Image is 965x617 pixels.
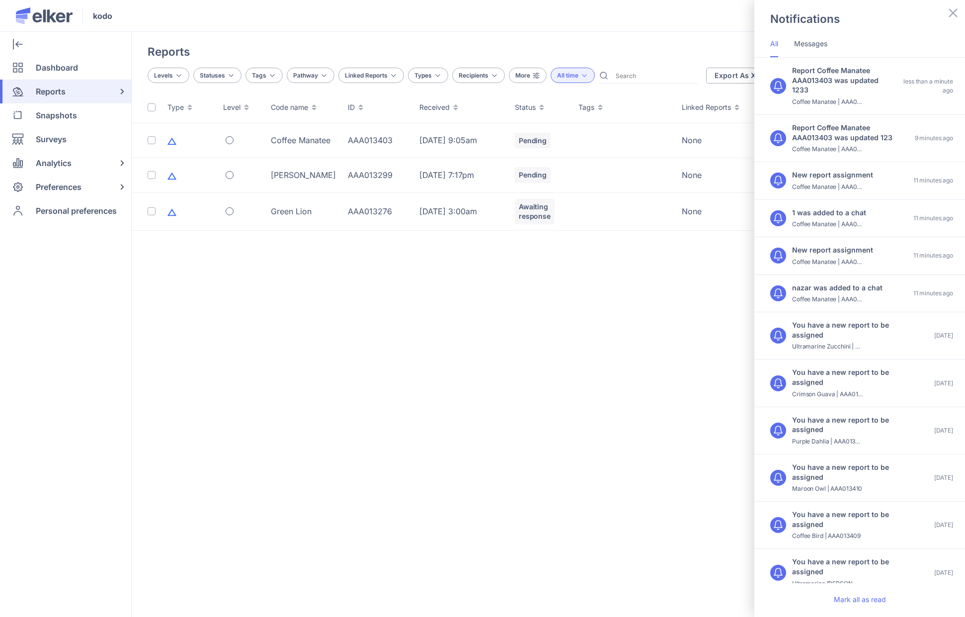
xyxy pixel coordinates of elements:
div: Purple Dahlia | AAA013411 [792,437,864,446]
div: Coffee Manatee | AAA013403 [792,145,864,154]
h4: Notifications [770,12,840,26]
div: nazar was added to a chat [792,283,883,293]
timeago: [DATE] [934,473,953,482]
div: Ultramarine [PERSON_NAME] | AAA013408 [792,579,864,588]
div: New report assignment [792,245,873,255]
timeago: [DATE] [934,426,953,435]
span: All [770,39,778,49]
div: Maroon Owl | AAA013410 [792,484,864,493]
timeago: less than a minute ago [895,77,953,95]
timeago: [DATE] [934,521,953,529]
div: Coffee Manatee | AAA013403 [792,182,864,191]
div: Report Coffee Manatee AAA013403 was updated 123 [792,123,903,142]
span: Messages [794,39,827,49]
div: You have a new report to be assigned [792,367,903,387]
timeago: [DATE] [934,379,953,388]
timeago: 11 minutes ago [913,251,953,260]
div: You have a new report to be assigned [792,557,903,576]
div: Coffee Manatee | AAA013403 [792,295,864,304]
timeago: 11 minutes ago [913,289,953,298]
div: Coffee Manatee | AAA013403 [792,97,864,106]
div: Coffee Manatee | AAA013403 [792,258,864,266]
timeago: 9 minutes ago [915,134,953,143]
div: Ultramarine Zucchini | AAA013418 [792,342,864,351]
div: Report Coffee Manatee AAA013403 was updated 1233 [792,66,895,95]
timeago: [DATE] [934,568,953,577]
div: New report assignment [792,170,873,180]
div: Crimson Guava | AAA013412 [792,390,864,399]
div: You have a new report to be assigned [792,415,903,435]
div: 1 was added to a chat [792,208,866,218]
timeago: 11 minutes ago [913,176,953,185]
div: Coffee Bird | AAA013409 [792,531,864,540]
div: Mark all as read [754,583,965,615]
div: You have a new report to be assigned [792,462,903,482]
div: You have a new report to be assigned [792,510,903,529]
timeago: [DATE] [934,331,953,340]
div: You have a new report to be assigned [792,320,903,340]
timeago: 11 minutes ago [913,214,953,223]
div: Coffee Manatee | AAA013403 [792,220,864,229]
